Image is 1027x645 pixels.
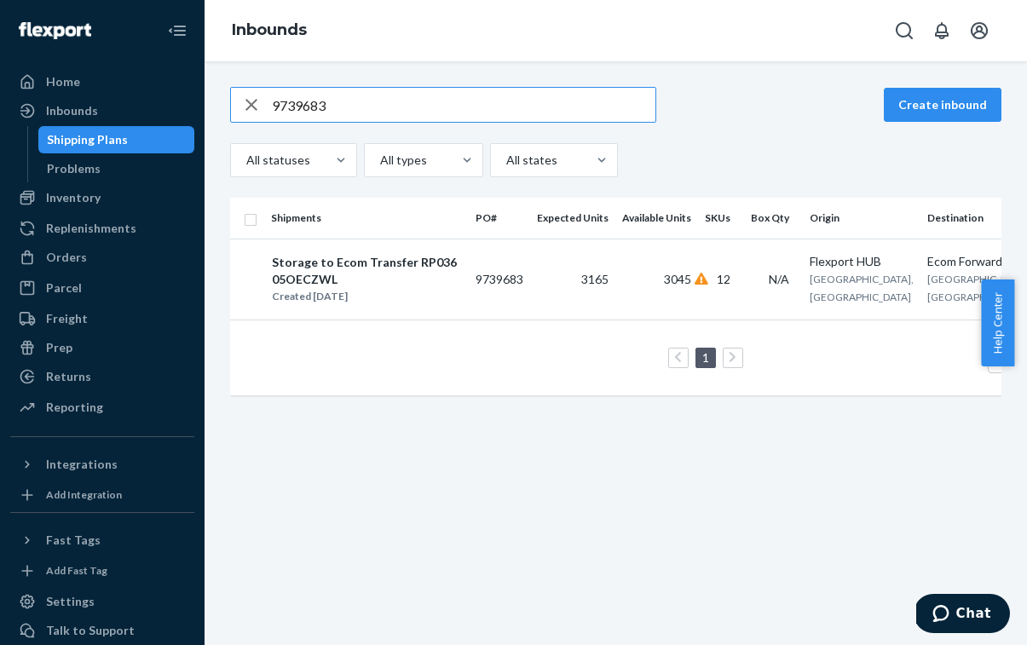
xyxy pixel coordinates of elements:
[10,215,194,242] a: Replenishments
[47,131,128,148] div: Shipping Plans
[46,563,107,578] div: Add Fast Tag
[769,272,789,286] span: N/A
[887,14,921,48] button: Open Search Box
[664,272,691,286] span: 3045
[378,152,380,169] input: All types
[272,254,461,288] div: Storage to Ecom Transfer RP03605OECZWL
[38,126,195,153] a: Shipping Plans
[46,73,80,90] div: Home
[10,97,194,124] a: Inbounds
[46,279,82,297] div: Parcel
[46,220,136,237] div: Replenishments
[530,198,615,239] th: Expected Units
[232,20,307,39] a: Inbounds
[46,532,101,549] div: Fast Tags
[10,244,194,271] a: Orders
[245,152,246,169] input: All statuses
[10,588,194,615] a: Settings
[717,272,730,286] span: 12
[916,594,1010,636] iframe: Opens a widget where you can chat to one of our agents
[46,593,95,610] div: Settings
[981,279,1014,366] button: Help Center
[469,239,530,320] td: 9739683
[925,14,959,48] button: Open notifications
[581,272,609,286] span: 3165
[47,160,101,177] div: Problems
[38,155,195,182] a: Problems
[469,198,530,239] th: PO#
[615,198,698,239] th: Available Units
[10,274,194,302] a: Parcel
[46,102,98,119] div: Inbounds
[46,622,135,639] div: Talk to Support
[884,88,1001,122] button: Create inbound
[10,363,194,390] a: Returns
[46,249,87,266] div: Orders
[264,198,469,239] th: Shipments
[46,339,72,356] div: Prep
[46,310,88,327] div: Freight
[810,273,914,303] span: [GEOGRAPHIC_DATA], [GEOGRAPHIC_DATA]
[46,487,122,502] div: Add Integration
[10,334,194,361] a: Prep
[46,189,101,206] div: Inventory
[10,561,194,581] a: Add Fast Tag
[218,6,320,55] ol: breadcrumbs
[10,184,194,211] a: Inventory
[272,288,461,305] div: Created [DATE]
[698,198,744,239] th: SKUs
[803,198,920,239] th: Origin
[744,198,803,239] th: Box Qty
[10,617,194,644] button: Talk to Support
[46,399,103,416] div: Reporting
[505,152,506,169] input: All states
[699,350,713,365] a: Page 1 is your current page
[272,88,655,122] input: Search inbounds by name, destination, msku...
[160,14,194,48] button: Close Navigation
[10,451,194,478] button: Integrations
[46,368,91,385] div: Returns
[810,253,914,270] div: Flexport HUB
[10,485,194,505] a: Add Integration
[19,22,91,39] img: Flexport logo
[10,527,194,554] button: Fast Tags
[10,394,194,421] a: Reporting
[46,456,118,473] div: Integrations
[962,14,996,48] button: Open account menu
[10,68,194,95] a: Home
[10,305,194,332] a: Freight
